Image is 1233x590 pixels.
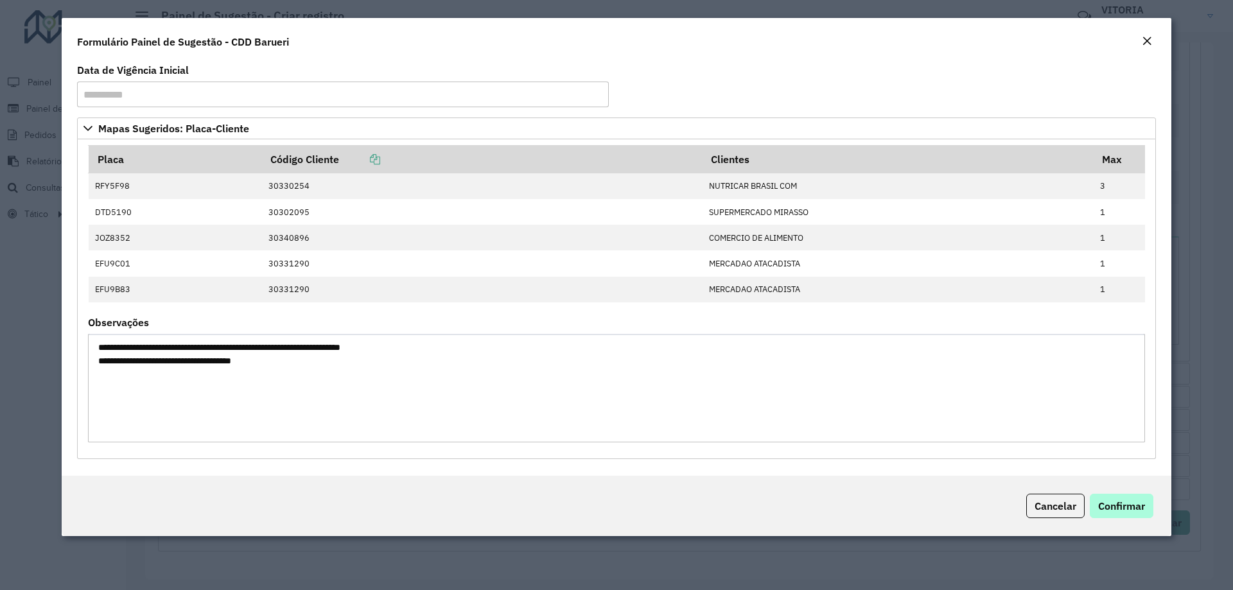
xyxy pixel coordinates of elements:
[703,173,1094,199] td: NUTRICAR BRASIL COM
[88,315,149,330] label: Observações
[261,173,702,199] td: 30330254
[1142,36,1152,46] em: Fechar
[703,250,1094,276] td: MERCADAO ATACADISTA
[1094,173,1145,199] td: 3
[89,146,262,173] th: Placa
[1035,499,1076,512] span: Cancelar
[703,146,1094,173] th: Clientes
[1094,225,1145,250] td: 1
[261,277,702,302] td: 30331290
[89,277,262,302] td: EFU9B83
[1026,494,1085,518] button: Cancelar
[1094,250,1145,276] td: 1
[89,250,262,276] td: EFU9C01
[1138,33,1156,50] button: Close
[1094,146,1145,173] th: Max
[703,225,1094,250] td: COMERCIO DE ALIMENTO
[261,250,702,276] td: 30331290
[77,117,1156,139] a: Mapas Sugeridos: Placa-Cliente
[89,199,262,225] td: DTD5190
[339,153,380,166] a: Copiar
[261,225,702,250] td: 30340896
[261,146,702,173] th: Código Cliente
[1090,494,1153,518] button: Confirmar
[89,225,262,250] td: JOZ8352
[1094,277,1145,302] td: 1
[98,123,249,134] span: Mapas Sugeridos: Placa-Cliente
[261,199,702,225] td: 30302095
[77,34,289,49] h4: Formulário Painel de Sugestão - CDD Barueri
[77,62,189,78] label: Data de Vigência Inicial
[703,277,1094,302] td: MERCADAO ATACADISTA
[89,173,262,199] td: RFY5F98
[703,199,1094,225] td: SUPERMERCADO MIRASSO
[1098,499,1145,512] span: Confirmar
[77,139,1156,459] div: Mapas Sugeridos: Placa-Cliente
[1094,199,1145,225] td: 1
